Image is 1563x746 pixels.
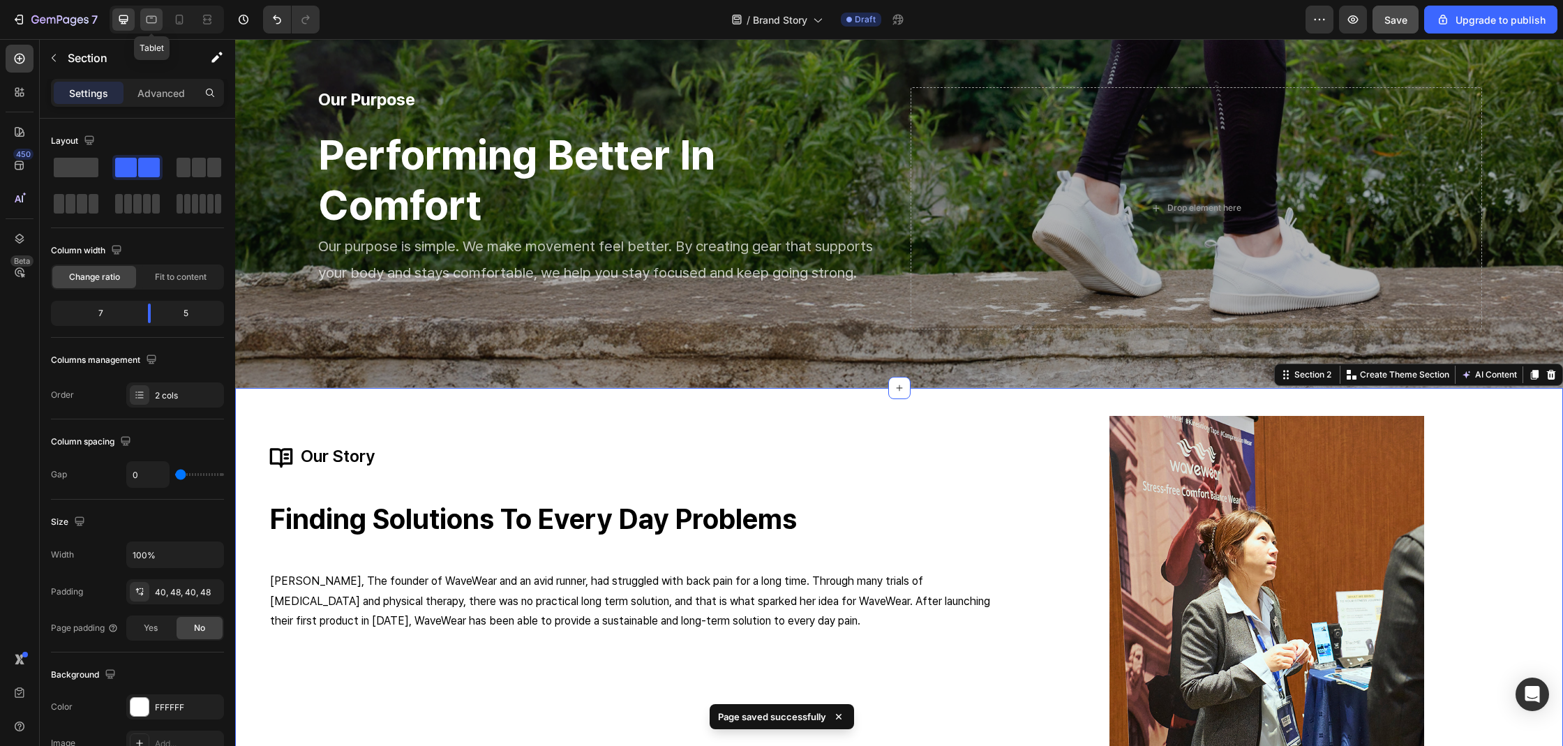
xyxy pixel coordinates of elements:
[155,701,220,714] div: FFFFFF
[155,586,220,599] div: 40, 48, 40, 48
[162,304,221,323] div: 5
[718,710,826,724] p: Page saved successfully
[35,463,562,497] strong: finding solutions to every day problems
[1373,6,1419,33] button: Save
[91,11,98,28] p: 7
[1223,327,1285,344] button: AI Content
[155,389,220,402] div: 2 cols
[51,389,74,401] div: Order
[6,6,104,33] button: 7
[753,13,807,27] span: Brand Story
[51,513,88,532] div: Size
[51,468,67,481] div: Gap
[51,701,73,713] div: Color
[69,271,120,283] span: Change ratio
[1384,14,1407,26] span: Save
[51,132,98,151] div: Layout
[747,13,750,27] span: /
[51,433,134,452] div: Column spacing
[54,304,137,323] div: 7
[127,462,169,487] input: Auto
[66,406,140,428] p: our story
[51,549,74,561] div: Width
[51,666,119,685] div: Background
[13,149,33,160] div: 450
[263,6,320,33] div: Undo/Redo
[68,50,182,66] p: Section
[10,255,33,267] div: Beta
[69,86,108,100] p: Settings
[194,622,205,634] span: No
[35,532,768,592] p: [PERSON_NAME], The founder of WaveWear and an avid runner, had struggled with back pain for a lon...
[932,163,1006,174] div: Drop element here
[51,351,160,370] div: Columns management
[144,622,158,634] span: Yes
[137,86,185,100] p: Advanced
[235,39,1563,746] iframe: Design area
[155,271,207,283] span: Fit to content
[51,585,83,598] div: Padding
[51,241,125,260] div: Column width
[51,622,119,634] div: Page padding
[1056,329,1099,342] div: Section 2
[1436,13,1546,27] div: Upgrade to publish
[1516,678,1549,711] div: Open Intercom Messenger
[1125,329,1214,342] p: Create Theme Section
[1424,6,1557,33] button: Upgrade to publish
[127,542,223,567] input: Auto
[855,13,876,26] span: Draft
